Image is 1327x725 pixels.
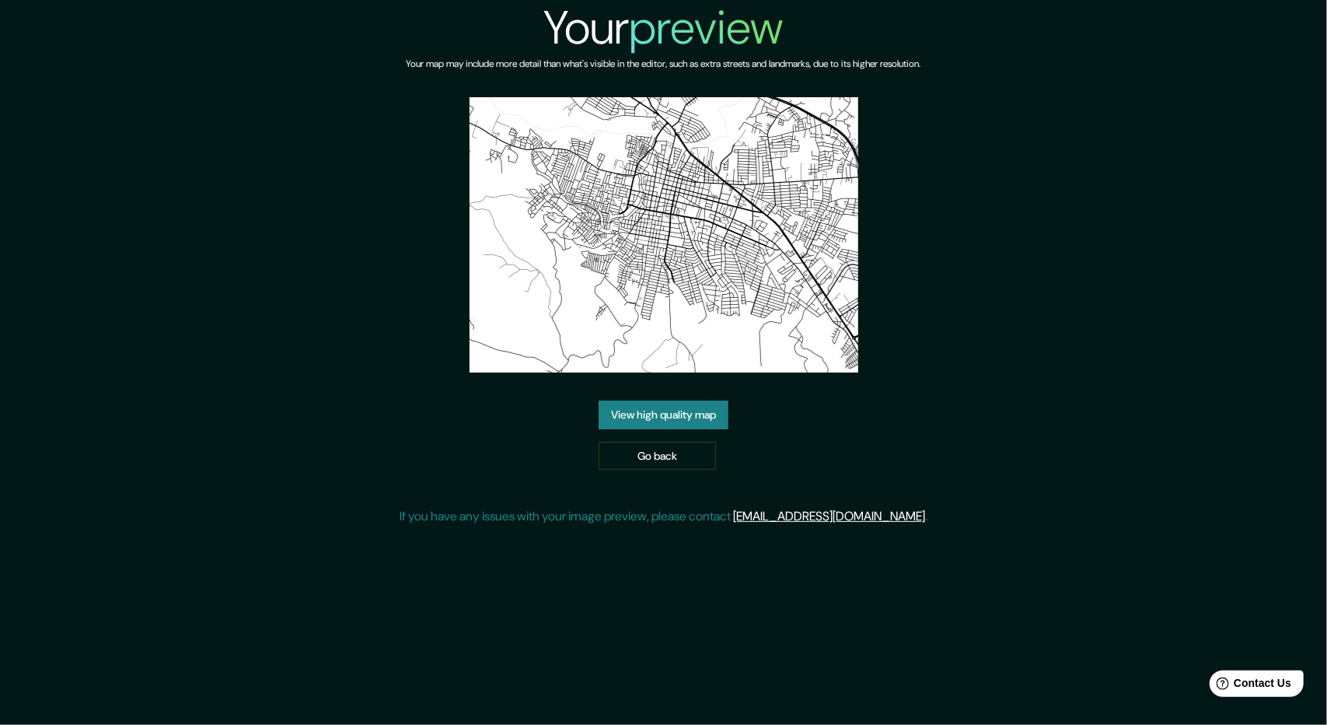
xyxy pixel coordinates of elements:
[733,508,925,524] a: [EMAIL_ADDRESS][DOMAIN_NAME]
[599,401,728,429] a: View high quality map
[407,56,921,72] h6: Your map may include more detail than what's visible in the editor, such as extra streets and lan...
[400,507,927,526] p: If you have any issues with your image preview, please contact .
[599,442,716,471] a: Go back
[470,97,858,373] img: created-map-preview
[1189,664,1310,708] iframe: Help widget launcher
